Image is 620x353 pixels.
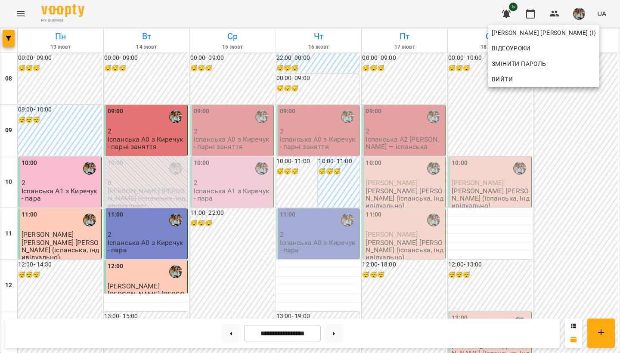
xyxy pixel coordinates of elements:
[488,40,534,56] a: Відеоуроки
[488,56,599,71] a: Змінити пароль
[488,71,599,87] button: Вийти
[492,43,530,53] span: Відеоуроки
[492,74,513,84] span: Вийти
[488,25,599,40] a: [PERSON_NAME] [PERSON_NAME] (і)
[492,59,596,69] span: Змінити пароль
[492,28,596,38] span: [PERSON_NAME] [PERSON_NAME] (і)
